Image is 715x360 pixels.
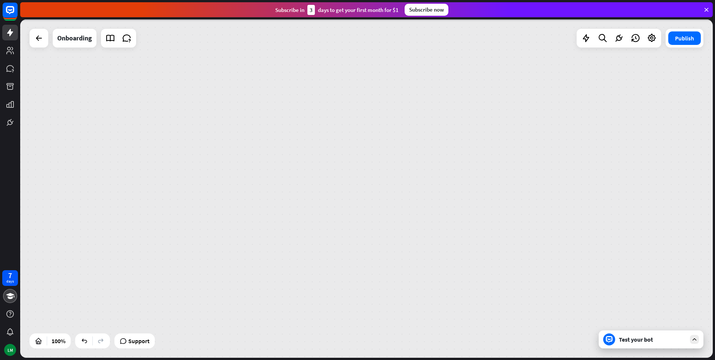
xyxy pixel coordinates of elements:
[2,270,18,286] a: 7 days
[6,279,14,284] div: days
[405,4,448,16] div: Subscribe now
[4,344,16,356] div: LM
[275,5,399,15] div: Subscribe in days to get your first month for $1
[307,5,315,15] div: 3
[8,272,12,279] div: 7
